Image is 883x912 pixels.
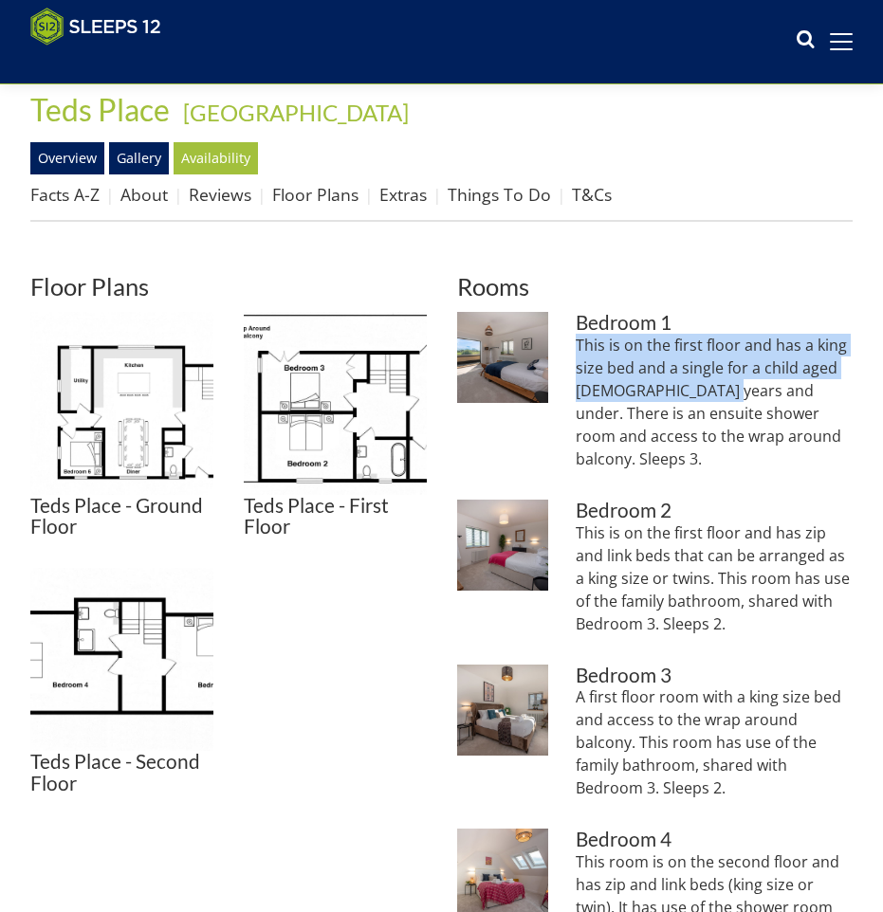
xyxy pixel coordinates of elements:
span: - [175,99,409,126]
h3: Bedroom 3 [576,665,853,686]
a: Reviews [189,183,251,206]
span: Teds Place [30,91,170,128]
a: Teds Place [30,91,175,128]
a: Extras [379,183,427,206]
h3: Bedroom 1 [576,312,853,334]
p: This is on the first floor and has a king size bed and a single for a child aged [DEMOGRAPHIC_DAT... [576,334,853,470]
h3: Teds Place - First Floor [244,495,427,538]
a: Overview [30,142,104,174]
img: Sleeps 12 [30,8,161,46]
h3: Teds Place - Second Floor [30,751,213,794]
iframe: Customer reviews powered by Trustpilot [21,57,220,73]
h2: Rooms [457,273,854,300]
h2: Floor Plans [30,273,427,300]
a: Things To Do [448,183,551,206]
h3: Bedroom 4 [576,829,853,850]
a: About [120,183,168,206]
h3: Bedroom 2 [576,500,853,521]
img: Teds Place - Ground Floor [30,312,213,495]
img: Bedroom 2 [457,500,548,591]
img: Bedroom 3 [457,665,548,756]
a: Facts A-Z [30,183,100,206]
p: A first floor room with a king size bed and access to the wrap around balcony. This room has use ... [576,685,853,799]
img: Teds Place - Second Floor [30,568,213,751]
a: Availability [174,142,258,174]
img: Teds Place - First Floor [244,312,427,495]
a: Floor Plans [272,183,359,206]
a: [GEOGRAPHIC_DATA] [183,99,409,126]
p: This is on the first floor and has zip and link beds that can be arranged as a king size or twins... [576,521,853,635]
a: Gallery [109,142,169,174]
img: Bedroom 1 [457,312,548,403]
a: T&Cs [572,183,612,206]
h3: Teds Place - Ground Floor [30,495,213,538]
